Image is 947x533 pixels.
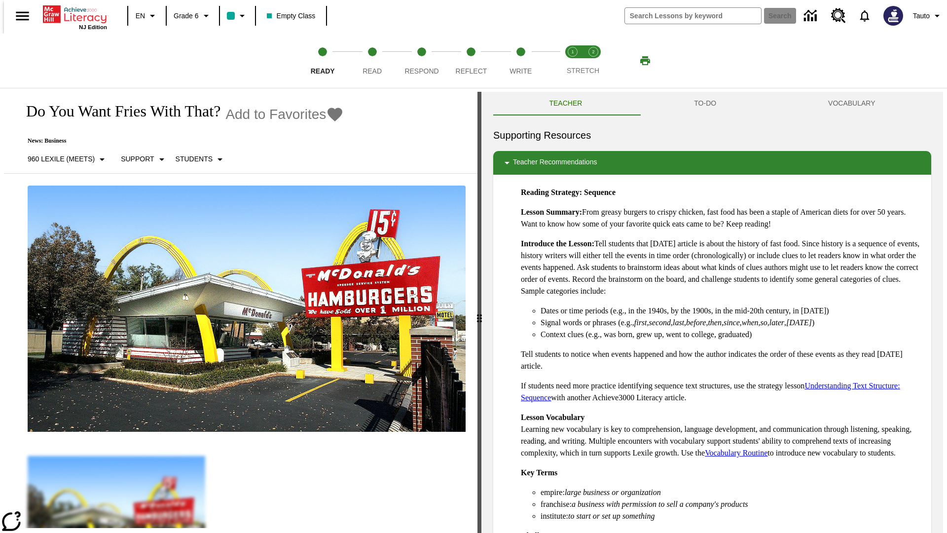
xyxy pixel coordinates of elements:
button: Grade: Grade 6, Select a grade [170,7,216,25]
em: large business or organization [565,488,661,496]
a: Resource Center, Will open in new tab [825,2,852,29]
span: Empty Class [267,11,316,21]
img: One of the first McDonald's stores, with the iconic red sign and golden arches. [28,186,466,432]
strong: Lesson Summary: [521,208,582,216]
span: NJ Edition [79,24,107,30]
span: Respond [404,67,438,75]
em: last [673,318,684,327]
a: Notifications [852,3,877,29]
div: Teacher Recommendations [493,151,931,175]
strong: Sequence [584,188,616,196]
button: Language: EN, Select a language [131,7,163,25]
p: 960 Lexile (Meets) [28,154,95,164]
em: when [742,318,759,327]
li: institute: [541,510,923,522]
em: then [708,318,722,327]
li: Signal words or phrases (e.g., , , , , , , , , , ) [541,317,923,329]
button: Profile/Settings [909,7,947,25]
em: so [761,318,767,327]
span: Reflect [456,67,487,75]
span: Grade 6 [174,11,199,21]
span: Write [510,67,532,75]
strong: Lesson Vocabulary [521,413,584,421]
em: before [686,318,706,327]
a: Understanding Text Structure: Sequence [521,381,900,402]
em: [DATE] [786,318,812,327]
em: to start or set up something [568,512,655,520]
button: Select Student [172,151,230,168]
span: Read [363,67,382,75]
strong: Key Terms [521,468,557,477]
text: 1 [571,49,574,54]
div: Instructional Panel Tabs [493,92,931,115]
button: Respond step 3 of 5 [393,34,450,88]
button: VOCABULARY [772,92,931,115]
strong: Introduce the Lesson: [521,239,594,248]
button: Print [629,52,661,70]
li: Context clues (e.g., was born, grew up, went to college, graduated) [541,329,923,341]
button: Add to Favorites - Do You Want Fries With That? [225,106,344,123]
p: From greasy burgers to crispy chicken, fast food has been a staple of American diets for over 50 ... [521,206,923,230]
li: Dates or time periods (e.g., in the 1940s, by the 1900s, in the mid-20th century, in [DATE]) [541,305,923,317]
li: empire: [541,487,923,498]
h1: Do You Want Fries With That? [16,102,220,120]
button: Stretch Read step 1 of 2 [558,34,587,88]
p: If students need more practice identifying sequence text structures, use the strategy lesson with... [521,380,923,404]
em: second [649,318,671,327]
span: Ready [311,67,335,75]
button: TO-DO [638,92,772,115]
p: Support [121,154,154,164]
button: Teacher [493,92,638,115]
button: Write step 5 of 5 [492,34,549,88]
button: Read step 2 of 5 [343,34,401,88]
div: Home [43,3,107,30]
button: Ready step 1 of 5 [294,34,351,88]
button: Select a new avatar [877,3,909,29]
p: Students [176,154,213,164]
button: Scaffolds, Support [117,151,171,168]
text: 2 [592,49,594,54]
strong: Reading Strategy: [521,188,582,196]
button: Class color is teal. Change class color [223,7,252,25]
h6: Supporting Resources [493,127,931,143]
p: News: Business [16,137,344,145]
button: Select Lexile, 960 Lexile (Meets) [24,151,112,168]
p: Tell students that [DATE] article is about the history of fast food. Since history is a sequence ... [521,238,923,297]
button: Stretch Respond step 2 of 2 [579,34,608,88]
li: franchise: [541,498,923,510]
em: later [769,318,784,327]
button: Reflect step 4 of 5 [442,34,500,88]
span: Tauto [913,11,930,21]
span: STRETCH [567,67,599,75]
div: activity [481,92,943,533]
img: Avatar [883,6,903,26]
a: Vocabulary Routine [705,449,767,457]
button: Open side menu [8,1,37,31]
p: Learning new vocabulary is key to comprehension, language development, and communication through ... [521,412,923,459]
span: EN [136,11,145,21]
em: first [634,318,647,327]
em: since [724,318,740,327]
span: Add to Favorites [225,107,326,122]
p: Teacher Recommendations [513,157,597,169]
p: Tell students to notice when events happened and how the author indicates the order of these even... [521,348,923,372]
input: search field [625,8,761,24]
div: reading [4,92,477,528]
em: a business with permission to sell a company's products [572,500,748,508]
div: Press Enter or Spacebar and then press right and left arrow keys to move the slider [477,92,481,533]
a: Data Center [798,2,825,30]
